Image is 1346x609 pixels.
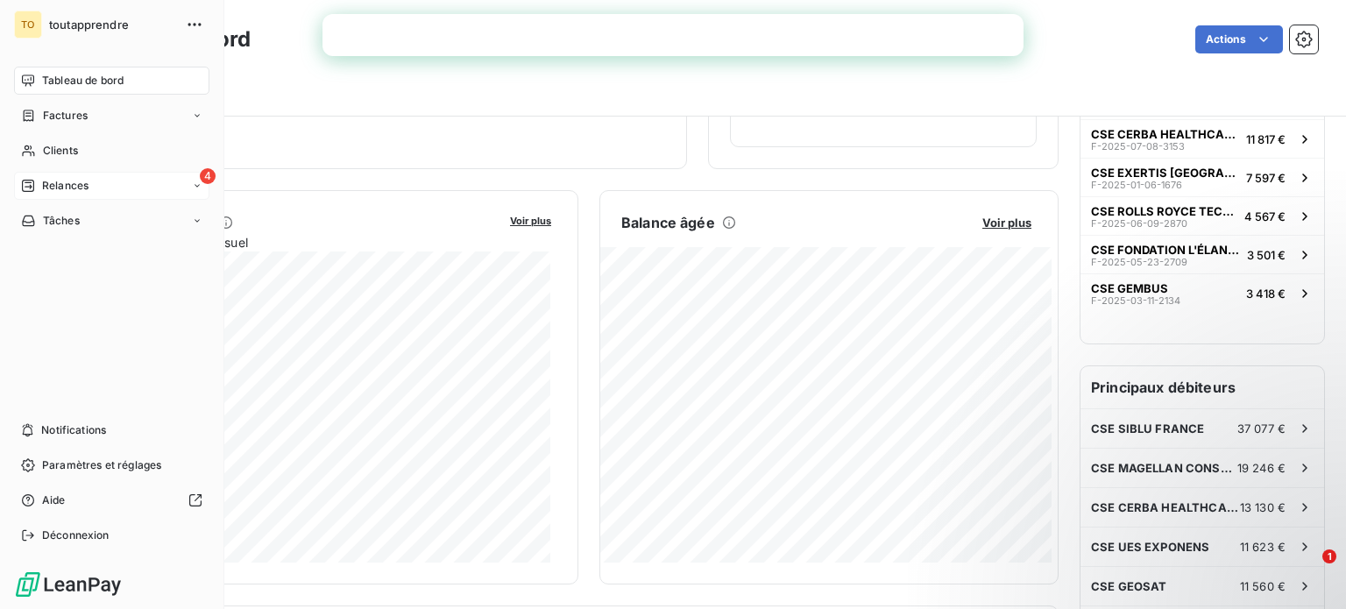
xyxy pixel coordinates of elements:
[1246,171,1286,185] span: 7 597 €
[14,207,209,235] a: Tâches
[1246,132,1286,146] span: 11 817 €
[1286,549,1328,591] iframe: Intercom live chat
[42,73,124,89] span: Tableau de bord
[49,18,175,32] span: toutapprendre
[14,102,209,130] a: Factures
[1080,235,1324,273] button: CSE FONDATION L'ÉLAN RETROUVÉF-2025-05-23-27093 501 €
[1091,127,1239,141] span: CSE CERBA HEALTHCARE GESTION
[1091,218,1187,229] span: F-2025-06-09-2870
[1091,281,1168,295] span: CSE GEMBUS
[14,67,209,95] a: Tableau de bord
[1240,579,1286,593] span: 11 560 €
[995,439,1346,562] iframe: Intercom notifications message
[1080,196,1324,235] button: CSE ROLLS ROYCE TECHNICAL SUPPORTF-2025-06-09-28704 567 €
[322,14,1024,56] iframe: Intercom live chat bannière
[200,168,216,184] span: 4
[1091,243,1240,257] span: CSE FONDATION L'ÉLAN RETROUVÉ
[42,528,110,543] span: Déconnexion
[1091,295,1180,306] span: F-2025-03-11-2134
[1247,248,1286,262] span: 3 501 €
[505,212,556,228] button: Voir plus
[1244,209,1286,223] span: 4 567 €
[1091,180,1182,190] span: F-2025-01-06-1676
[1080,273,1324,312] button: CSE GEMBUSF-2025-03-11-21343 418 €
[43,213,80,229] span: Tâches
[14,11,42,39] div: TO
[1091,141,1185,152] span: F-2025-07-08-3153
[14,137,209,165] a: Clients
[1237,421,1286,436] span: 37 077 €
[14,172,209,200] a: 4Relances
[43,143,78,159] span: Clients
[510,215,551,227] span: Voir plus
[14,570,123,598] img: Logo LeanPay
[1091,257,1187,267] span: F-2025-05-23-2709
[1080,366,1324,408] h6: Principaux débiteurs
[43,108,88,124] span: Factures
[621,212,715,233] h6: Balance âgée
[1246,287,1286,301] span: 3 418 €
[1080,158,1324,196] button: CSE EXERTIS [GEOGRAPHIC_DATA]F-2025-01-06-16767 597 €
[1091,579,1167,593] span: CSE GEOSAT
[982,216,1031,230] span: Voir plus
[1080,119,1324,158] button: CSE CERBA HEALTHCARE GESTIONF-2025-07-08-315311 817 €
[14,451,209,479] a: Paramètres et réglages
[1091,421,1204,436] span: CSE SIBLU FRANCE
[1195,25,1283,53] button: Actions
[42,492,66,508] span: Aide
[99,233,498,251] span: Chiffre d'affaires mensuel
[42,457,161,473] span: Paramètres et réglages
[42,178,89,194] span: Relances
[977,215,1037,230] button: Voir plus
[1322,549,1336,563] span: 1
[1091,204,1237,218] span: CSE ROLLS ROYCE TECHNICAL SUPPORT
[14,486,209,514] a: Aide
[41,422,106,438] span: Notifications
[1091,166,1239,180] span: CSE EXERTIS [GEOGRAPHIC_DATA]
